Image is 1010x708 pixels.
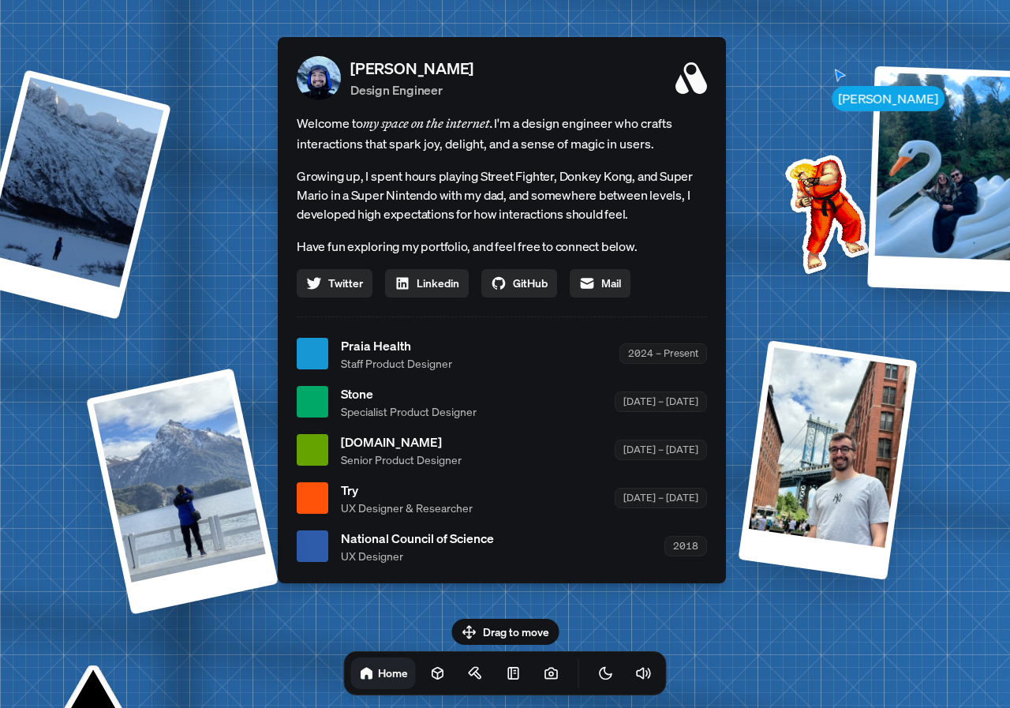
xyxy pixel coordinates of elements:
[341,481,473,500] span: Try
[570,269,630,298] a: Mail
[297,236,707,257] p: Have fun exploring my portfolio, and feel free to connect below.
[341,355,452,372] span: Staff Product Designer
[341,384,477,403] span: Stone
[628,657,660,689] button: Toggle Audio
[297,167,707,223] p: Growing up, I spent hours playing Street Fighter, Donkey Kong, and Super Mario in a Super Nintend...
[664,536,707,556] div: 2018
[619,343,707,363] div: 2024 – Present
[615,488,707,508] div: [DATE] – [DATE]
[481,269,557,298] a: GitHub
[615,391,707,411] div: [DATE] – [DATE]
[297,113,707,154] span: Welcome to I'm a design engineer who crafts interactions that spark joy, delight, and a sense of ...
[350,57,473,81] p: [PERSON_NAME]
[297,56,341,100] img: Profile Picture
[297,269,372,298] a: Twitter
[341,336,452,355] span: Praia Health
[615,440,707,459] div: [DATE] – [DATE]
[601,275,621,291] span: Mail
[417,275,459,291] span: Linkedin
[513,275,548,291] span: GitHub
[590,657,622,689] button: Toggle Theme
[341,529,494,548] span: National Council of Science
[328,275,363,291] span: Twitter
[378,665,408,680] h1: Home
[351,657,416,689] a: Home
[385,269,469,298] a: Linkedin
[341,451,462,468] span: Senior Product Designer
[341,548,494,564] span: UX Designer
[341,433,462,451] span: [DOMAIN_NAME]
[363,115,494,131] em: my space on the internet.
[341,403,477,420] span: Specialist Product Designer
[744,131,903,290] img: Profile example
[350,81,473,99] p: Design Engineer
[341,500,473,516] span: UX Designer & Researcher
